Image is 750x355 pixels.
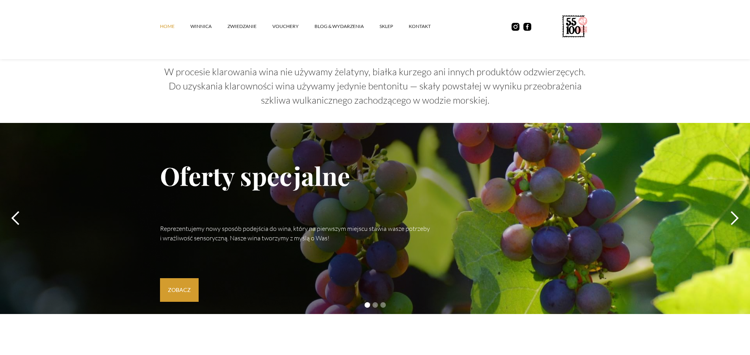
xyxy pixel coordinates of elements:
[164,66,586,106] strong: W procesie klarowania wina nie używamy żelatyny, białka kurzego ani innych produktów odzwierzęcyc...
[718,123,750,314] div: next slide
[272,15,315,38] a: vouchery
[190,15,227,38] a: winnica
[160,135,590,216] h1: Oferty specjalne
[380,15,409,38] a: SKLEP
[227,15,272,38] a: ZWIEDZANIE
[315,15,380,38] a: Blog & Wydarzenia
[160,15,190,38] a: Home
[372,302,378,308] div: Show slide 2 of 3
[380,302,386,308] div: Show slide 3 of 3
[160,278,199,302] a: Zobacz
[365,302,370,308] div: Show slide 1 of 3
[160,224,444,243] p: Reprezentujemy nowy sposób podejścia do wina, który na pierwszym miejscu stawia wasze potrzeby i ...
[409,15,447,38] a: kontakt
